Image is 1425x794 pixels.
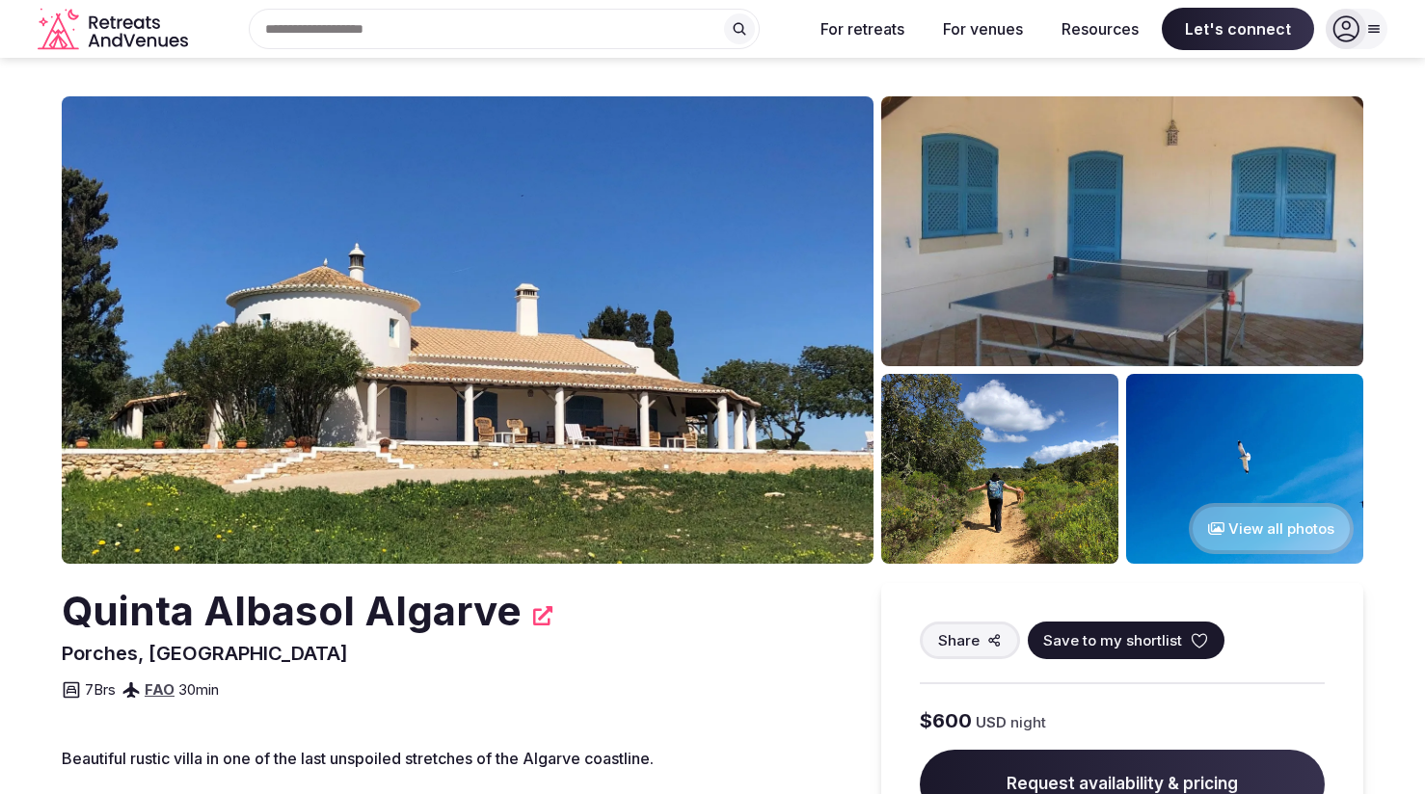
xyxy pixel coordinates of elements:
button: For venues [928,8,1038,50]
svg: Retreats and Venues company logo [38,8,192,51]
a: FAO [145,680,175,699]
span: Beautiful rustic villa in one of the last unspoiled stretches of the Algarve coastline. [62,749,654,768]
img: Venue cover photo [62,96,874,564]
img: Venue gallery photo [881,374,1118,564]
button: View all photos [1189,503,1354,554]
button: Resources [1046,8,1154,50]
span: Let's connect [1162,8,1314,50]
img: Venue gallery photo [1126,374,1363,564]
span: night [1010,712,1046,732]
span: Share [938,630,980,650]
button: Share [920,622,1020,659]
img: Venue gallery photo [881,96,1363,366]
span: 7 Brs [85,679,116,700]
button: For retreats [805,8,920,50]
span: USD [976,712,1007,732]
button: Save to my shortlist [1028,622,1224,659]
a: Visit the homepage [38,8,192,51]
span: Save to my shortlist [1043,630,1182,650]
h2: Quinta Albasol Algarve [62,583,522,640]
span: $600 [920,707,972,734]
span: Porches, [GEOGRAPHIC_DATA] [62,642,348,665]
span: 30 min [178,679,219,700]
